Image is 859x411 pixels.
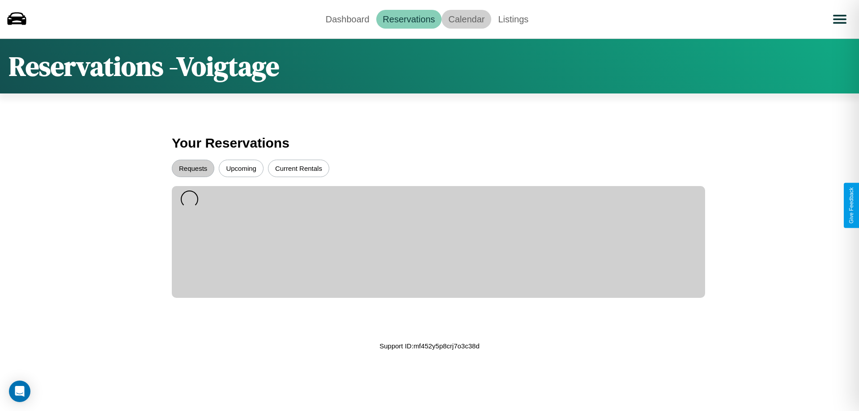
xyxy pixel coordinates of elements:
[172,160,214,177] button: Requests
[376,10,442,29] a: Reservations
[442,10,491,29] a: Calendar
[379,340,479,352] p: Support ID: mf452y5p8crj7o3c38d
[848,187,855,224] div: Give Feedback
[268,160,329,177] button: Current Rentals
[9,381,30,402] div: Open Intercom Messenger
[491,10,535,29] a: Listings
[219,160,264,177] button: Upcoming
[827,7,852,32] button: Open menu
[9,48,279,85] h1: Reservations - Voigtage
[172,131,687,155] h3: Your Reservations
[319,10,376,29] a: Dashboard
